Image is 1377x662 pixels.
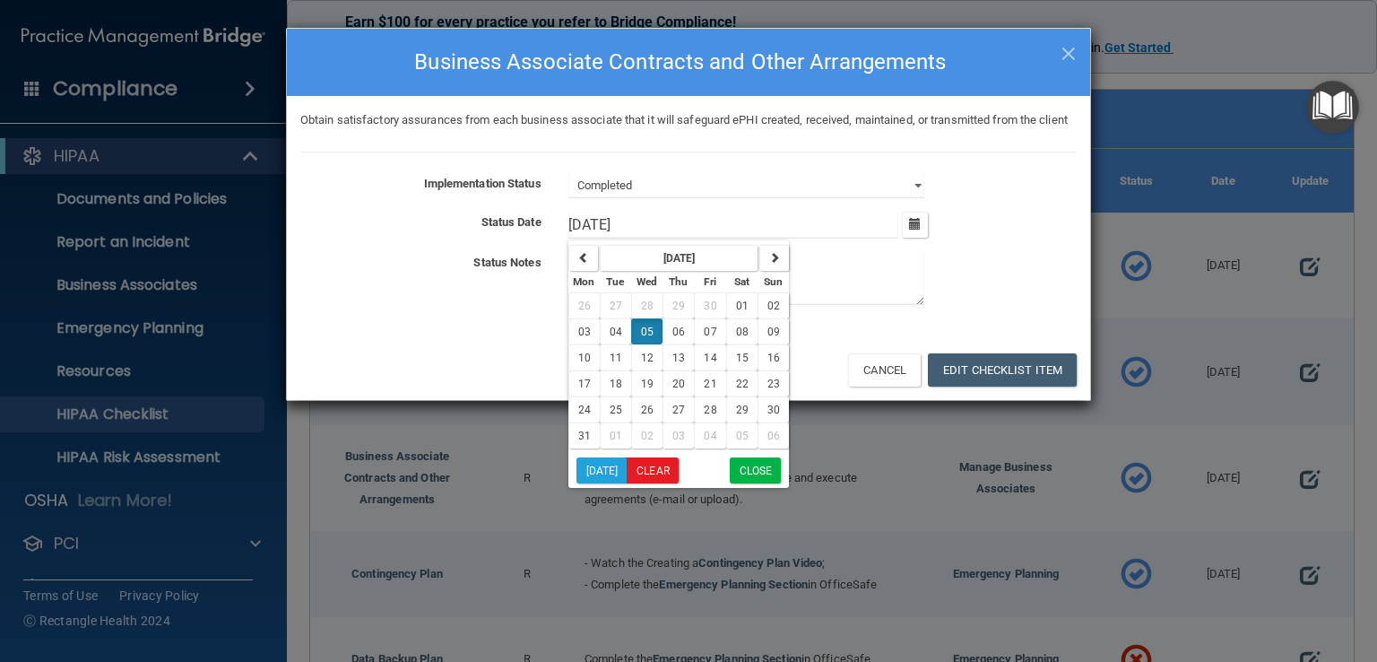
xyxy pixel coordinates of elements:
button: 25 [600,396,631,422]
span: 21 [704,378,716,390]
span: 03 [578,326,591,338]
span: 22 [736,378,749,390]
span: 31 [578,430,591,442]
span: 05 [641,326,654,338]
button: Open Resource Center [1306,81,1359,134]
button: Close [730,457,782,483]
span: 27 [672,404,685,416]
span: 10 [578,352,591,364]
span: 06 [767,430,780,442]
small: Tuesday [606,275,624,288]
span: 14 [704,352,716,364]
span: 06 [672,326,685,338]
b: Status Notes [473,256,541,269]
span: 28 [704,404,716,416]
button: 28 [694,396,725,422]
button: 04 [600,318,631,344]
button: 07 [694,318,725,344]
button: 29 [663,292,694,318]
b: Implementation Status [424,177,541,190]
button: 03 [568,318,600,344]
button: Edit Checklist Item [928,353,1077,387]
span: 29 [672,300,685,312]
small: Friday [704,275,716,288]
button: 04 [694,422,725,449]
button: [DATE] [576,457,628,483]
span: 08 [736,326,749,338]
h4: Business Associate Contracts and Other Arrangements [300,42,1077,82]
span: 04 [610,326,622,338]
small: Wednesday [637,275,657,288]
button: 20 [663,370,694,396]
button: 29 [726,396,758,422]
button: 19 [631,370,663,396]
button: 28 [631,292,663,318]
span: 02 [641,430,654,442]
div: Obtain satisfactory assurances from each business associate that it will safeguard ePHI created, ... [287,109,1090,131]
button: 06 [663,318,694,344]
small: Sunday [764,275,783,288]
span: × [1061,33,1077,69]
button: 14 [694,344,725,370]
button: 15 [726,344,758,370]
span: 18 [610,378,622,390]
span: 01 [610,430,622,442]
button: 12 [631,344,663,370]
button: 27 [600,292,631,318]
button: 27 [663,396,694,422]
button: 17 [568,370,600,396]
button: 05 [726,422,758,449]
button: 01 [600,422,631,449]
span: 16 [767,352,780,364]
button: Clear [627,457,679,483]
span: 23 [767,378,780,390]
button: 30 [694,292,725,318]
span: 11 [610,352,622,364]
span: 19 [641,378,654,390]
small: Thursday [669,275,688,288]
span: 29 [736,404,749,416]
button: 03 [663,422,694,449]
span: 28 [641,300,654,312]
span: 07 [704,326,716,338]
button: 24 [568,396,600,422]
button: 08 [726,318,758,344]
button: 18 [600,370,631,396]
small: Monday [573,275,594,288]
span: 24 [578,404,591,416]
button: 06 [758,422,789,449]
span: 17 [578,378,591,390]
button: 05 [631,318,663,344]
span: 15 [736,352,749,364]
span: 26 [578,300,591,312]
button: 01 [726,292,758,318]
button: 13 [663,344,694,370]
span: 26 [641,404,654,416]
button: 26 [631,396,663,422]
button: 22 [726,370,758,396]
span: 25 [610,404,622,416]
button: 23 [758,370,789,396]
span: 13 [672,352,685,364]
button: 21 [694,370,725,396]
span: 30 [704,300,716,312]
span: 01 [736,300,749,312]
small: Saturday [734,275,749,288]
button: 02 [631,422,663,449]
strong: [DATE] [663,252,696,265]
button: 30 [758,396,789,422]
span: 12 [641,352,654,364]
span: 20 [672,378,685,390]
span: 27 [610,300,622,312]
span: 05 [736,430,749,442]
span: 02 [767,300,780,312]
button: 11 [600,344,631,370]
button: 10 [568,344,600,370]
button: 16 [758,344,789,370]
span: 30 [767,404,780,416]
button: 09 [758,318,789,344]
span: 04 [704,430,716,442]
span: 03 [672,430,685,442]
button: Cancel [848,353,921,387]
b: Status Date [481,215,541,229]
